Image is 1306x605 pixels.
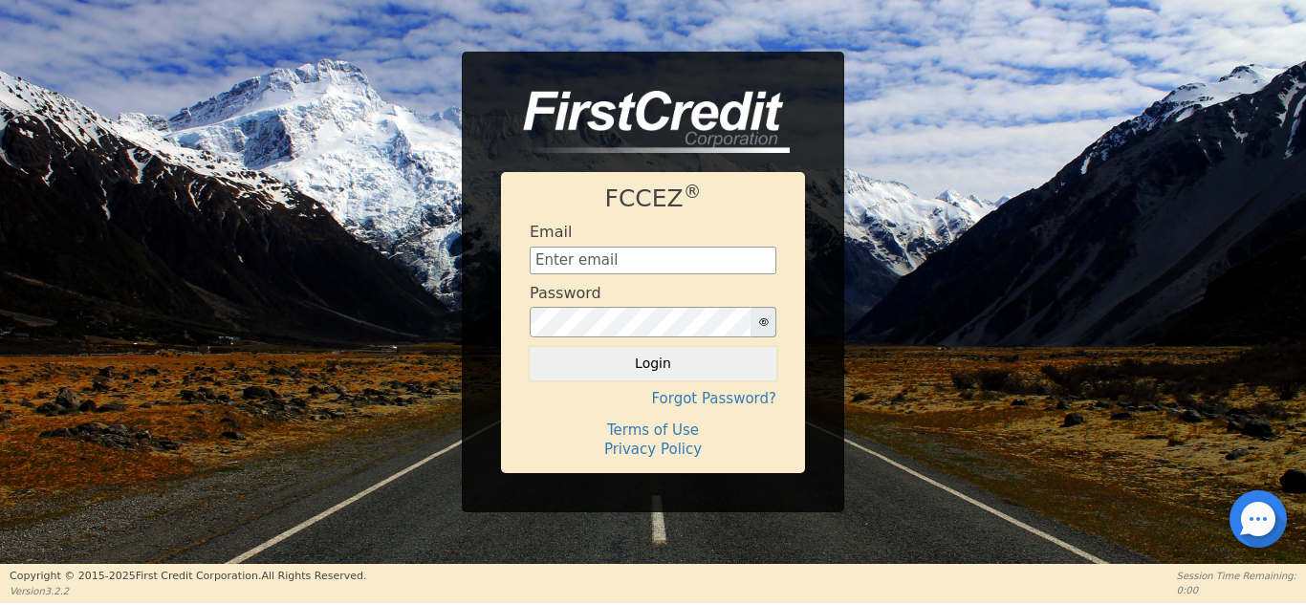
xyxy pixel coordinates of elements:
sup: ® [684,182,702,202]
input: Enter email [530,247,776,275]
input: password [530,307,751,337]
h1: FCCEZ [530,184,776,213]
p: 0:00 [1177,583,1296,597]
h4: Privacy Policy [530,441,776,458]
button: Login [530,347,776,379]
h4: Terms of Use [530,421,776,439]
img: logo-CMu_cnol.png [501,91,790,154]
span: All Rights Reserved. [261,570,366,582]
p: Session Time Remaining: [1177,569,1296,583]
p: Copyright © 2015- 2025 First Credit Corporation. [10,569,366,585]
p: Version 3.2.2 [10,584,366,598]
h4: Password [530,284,601,302]
h4: Forgot Password? [530,390,776,407]
h4: Email [530,223,572,241]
